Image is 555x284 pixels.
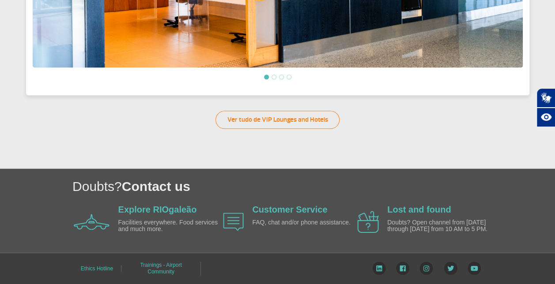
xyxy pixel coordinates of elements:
img: airplane icon [357,211,379,233]
a: Customer Service [252,205,327,214]
a: Trainings - Airport Community [140,259,181,278]
img: airplane icon [74,214,109,230]
img: Twitter [444,262,457,275]
img: Facebook [396,262,409,275]
img: airplane icon [223,213,244,231]
button: Abrir recursos assistivos. [536,108,555,127]
a: Lost and found [387,205,451,214]
h1: Doubts? [72,177,555,195]
span: Contact us [122,179,190,194]
p: Facilities everywhere. Food services and much more. [118,219,220,233]
a: Explore RIOgaleão [118,205,197,214]
a: Ethics Hotline [81,262,113,275]
img: LinkedIn [372,262,386,275]
p: FAQ, chat and/or phone assistance. [252,219,354,226]
div: Plugin de acessibilidade da Hand Talk. [536,88,555,127]
a: Ver tudo de VIP Lounges and Hotels [215,111,340,129]
button: Abrir tradutor de língua de sinais. [536,88,555,108]
img: Instagram [419,262,433,275]
img: YouTube [468,262,481,275]
p: Doubts? Open channel from [DATE] through [DATE] from 10 AM to 5 PM. [387,219,489,233]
